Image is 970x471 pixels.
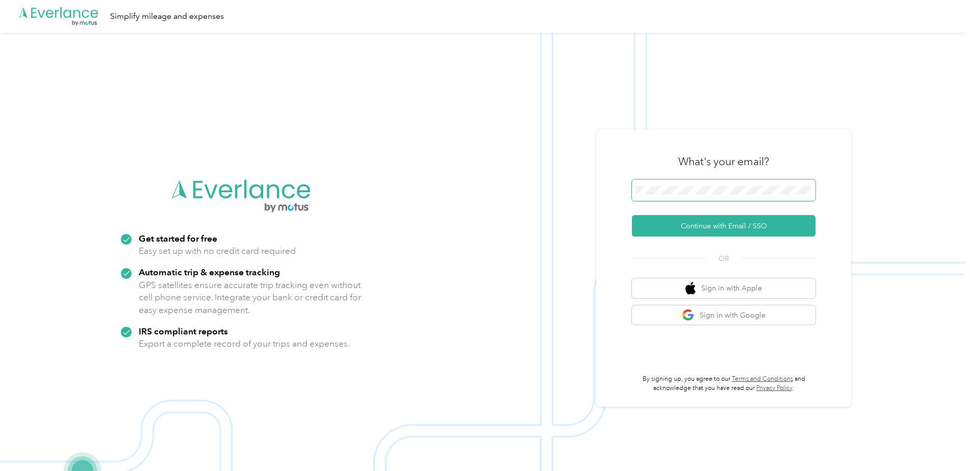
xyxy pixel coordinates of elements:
button: google logoSign in with Google [632,305,815,325]
p: By signing up, you agree to our and acknowledge that you have read our . [632,375,815,392]
span: OR [706,253,742,264]
img: google logo [682,309,695,322]
button: Continue with Email / SSO [632,215,815,237]
strong: Automatic trip & expense tracking [139,267,280,277]
p: GPS satellites ensure accurate trip tracking even without cell phone service. Integrate your bank... [139,279,362,317]
img: apple logo [685,282,696,295]
strong: Get started for free [139,233,217,244]
button: apple logoSign in with Apple [632,278,815,298]
h3: What's your email? [678,154,769,169]
div: Simplify mileage and expenses [110,10,224,23]
p: Export a complete record of your trips and expenses. [139,337,350,350]
strong: IRS compliant reports [139,326,228,336]
a: Privacy Policy [756,384,793,392]
a: Terms and Conditions [732,375,793,383]
p: Easy set up with no credit card required [139,245,296,257]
